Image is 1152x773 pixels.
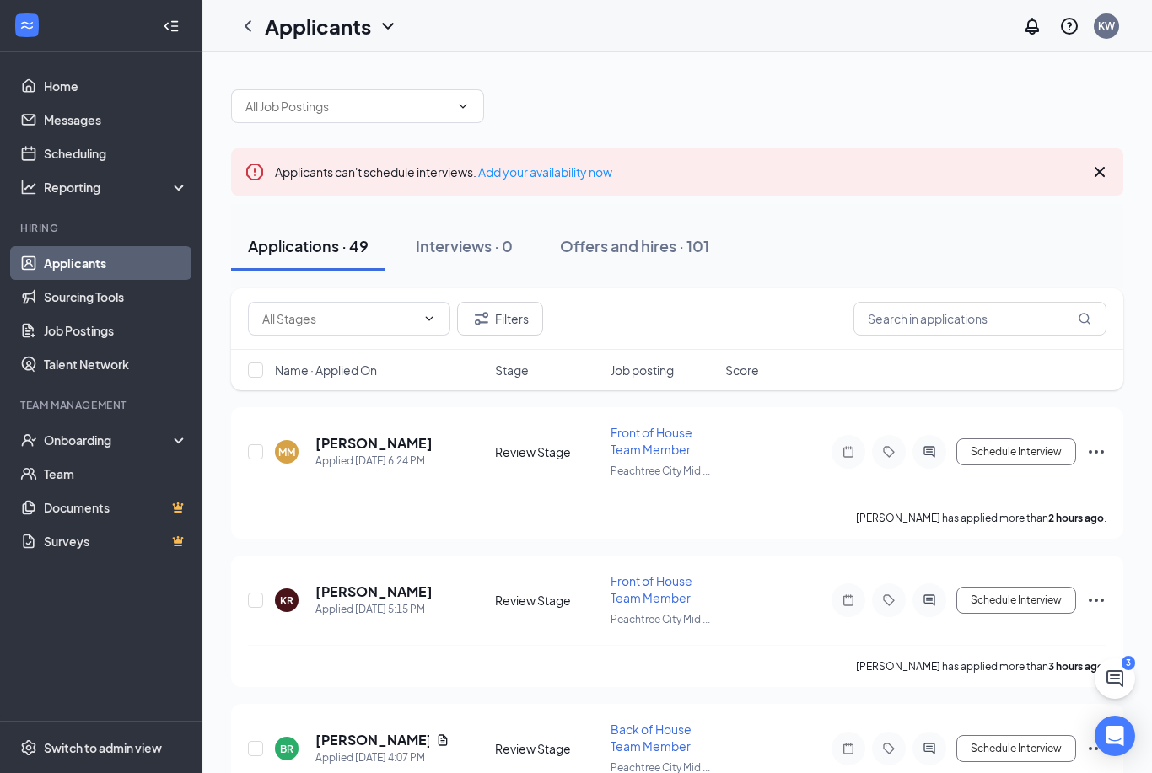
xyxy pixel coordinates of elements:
svg: Error [245,162,265,182]
svg: Ellipses [1086,590,1106,610]
svg: Note [838,445,859,459]
span: Applicants can't schedule interviews. [275,164,612,180]
button: Schedule Interview [956,587,1076,614]
div: Applied [DATE] 4:07 PM [315,749,449,766]
p: [PERSON_NAME] has applied more than . [856,659,1106,674]
button: Schedule Interview [956,735,1076,762]
h1: Applicants [265,12,371,40]
div: KR [280,593,293,608]
h5: [PERSON_NAME] [315,731,429,749]
span: Back of House Team Member [611,722,692,754]
a: Scheduling [44,137,188,170]
p: [PERSON_NAME] has applied more than . [856,511,1106,525]
span: Front of House Team Member [611,573,692,605]
svg: Notifications [1022,16,1042,36]
div: Offers and hires · 101 [560,235,709,256]
svg: ActiveChat [919,593,939,607]
svg: Collapse [163,18,180,35]
h5: [PERSON_NAME] [315,582,433,601]
div: Open Intercom Messenger [1095,716,1135,756]
div: Team Management [20,398,185,412]
svg: Note [838,742,859,755]
svg: ChevronDown [378,16,398,36]
span: Job posting [611,362,674,378]
div: Hiring [20,221,185,235]
span: Stage [495,362,529,378]
svg: QuestionInfo [1059,16,1079,36]
svg: Analysis [20,179,37,196]
h5: [PERSON_NAME] [315,434,433,453]
span: Peachtree City Mid ... [611,613,710,625]
button: Filter Filters [457,302,543,336]
div: Switch to admin view [44,739,162,756]
div: Review Stage [495,740,600,757]
svg: Cross [1090,162,1110,182]
input: All Stages [262,309,416,328]
b: 2 hours ago [1048,512,1104,524]
button: Schedule Interview [956,438,1076,465]
svg: Ellipses [1086,442,1106,462]
svg: ActiveChat [919,445,939,459]
a: DocumentsCrown [44,491,188,524]
a: Talent Network [44,347,188,381]
svg: Document [436,733,449,747]
svg: MagnifyingGlass [1078,312,1091,325]
input: Search in applications [853,302,1106,336]
div: Interviews · 0 [416,235,513,256]
span: Name · Applied On [275,362,377,378]
a: Sourcing Tools [44,280,188,314]
button: ChatActive [1095,658,1135,699]
svg: Ellipses [1086,738,1106,759]
a: Messages [44,103,188,137]
svg: Note [838,593,859,607]
div: BR [280,742,293,756]
a: Job Postings [44,314,188,347]
svg: ChatActive [1105,668,1125,689]
a: Applicants [44,246,188,280]
div: Review Stage [495,443,600,460]
input: All Job Postings [245,97,449,115]
div: Review Stage [495,592,600,609]
div: Onboarding [44,432,174,448]
span: Peachtree City Mid ... [611,464,710,477]
a: Team [44,457,188,491]
svg: ChevronLeft [238,16,258,36]
div: Applications · 49 [248,235,369,256]
div: Applied [DATE] 5:15 PM [315,601,433,618]
div: KW [1098,19,1115,33]
span: Score [725,362,759,378]
svg: Tag [879,593,899,607]
svg: UserCheck [20,432,37,448]
svg: WorkstreamLogo [19,17,35,34]
b: 3 hours ago [1048,660,1104,673]
div: 3 [1122,656,1135,670]
a: SurveysCrown [44,524,188,558]
div: MM [278,445,295,459]
svg: ChevronDown [456,99,470,113]
a: Home [44,69,188,103]
svg: Filter [471,309,492,329]
svg: Tag [879,445,899,459]
a: Add your availability now [478,164,612,180]
svg: ActiveChat [919,742,939,755]
span: Front of House Team Member [611,425,692,457]
svg: Tag [879,742,899,755]
svg: Settings [20,739,37,756]
div: Applied [DATE] 6:24 PM [315,453,433,470]
svg: ChevronDown [423,312,436,325]
div: Reporting [44,179,189,196]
